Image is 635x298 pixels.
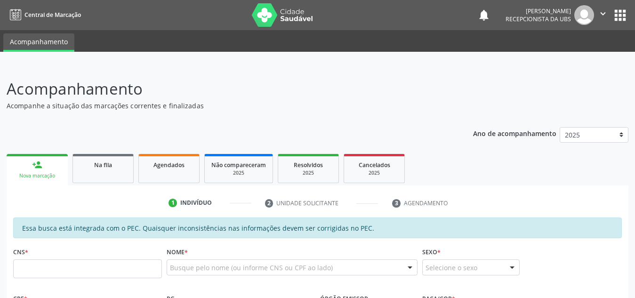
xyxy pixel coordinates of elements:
button: apps [612,7,628,24]
div: person_add [32,160,42,170]
span: Agendados [153,161,185,169]
p: Ano de acompanhamento [473,127,556,139]
label: CNS [13,245,28,259]
div: [PERSON_NAME] [506,7,571,15]
label: Sexo [422,245,441,259]
span: Central de Marcação [24,11,81,19]
span: Selecione o sexo [426,263,477,273]
a: Central de Marcação [7,7,81,23]
div: Nova marcação [13,172,61,179]
div: Indivíduo [180,199,212,207]
img: img [574,5,594,25]
span: Resolvidos [294,161,323,169]
button:  [594,5,612,25]
span: Não compareceram [211,161,266,169]
a: Acompanhamento [3,33,74,52]
div: 2025 [211,169,266,177]
button: notifications [477,8,490,22]
span: Na fila [94,161,112,169]
div: 2025 [351,169,398,177]
span: Cancelados [359,161,390,169]
i:  [598,8,608,19]
label: Nome [167,245,188,259]
div: 1 [169,199,177,207]
span: Busque pelo nome (ou informe CNS ou CPF ao lado) [170,263,333,273]
p: Acompanhamento [7,77,442,101]
div: Essa busca está integrada com o PEC. Quaisquer inconsistências nas informações devem ser corrigid... [13,217,622,238]
p: Acompanhe a situação das marcações correntes e finalizadas [7,101,442,111]
span: Recepcionista da UBS [506,15,571,23]
div: 2025 [285,169,332,177]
